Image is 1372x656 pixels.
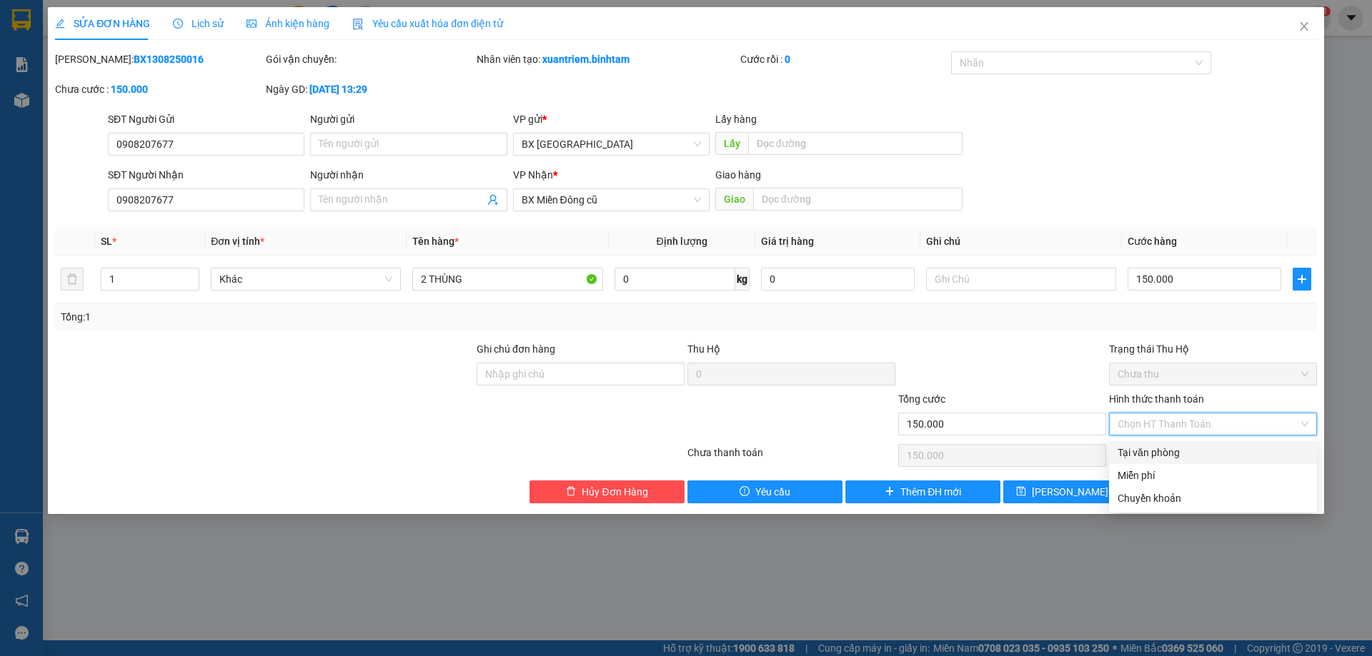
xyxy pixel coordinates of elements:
div: Người nhận [310,167,507,183]
div: Chưa thanh toán [686,445,897,470]
span: Đơn vị tính [211,236,264,247]
b: 0 [785,54,790,65]
button: delete [61,268,84,291]
span: Ảnh kiện hàng [247,18,329,29]
span: plus [885,486,895,498]
div: Tại văn phòng [1118,445,1308,460]
b: [DATE] 13:29 [309,84,367,95]
div: Chuyển khoản [1118,490,1308,506]
span: Cước hàng [1128,236,1177,247]
span: [PERSON_NAME] thay đổi [1032,484,1146,500]
span: kg [735,268,750,291]
div: Chưa cước : [55,81,263,97]
span: save [1016,486,1026,498]
span: picture [247,19,257,29]
button: plusThêm ĐH mới [845,480,1000,503]
span: Khác [219,268,392,290]
div: Miễn phí [1118,468,1308,483]
input: VD: Bàn, Ghế [412,268,602,291]
span: BX Quảng Ngãi [522,133,701,155]
div: Gói vận chuyển: [266,51,474,67]
button: Close [1284,7,1324,47]
span: VP Nhận [513,169,553,181]
span: Giao [715,188,753,211]
div: VP gửi [513,111,710,127]
span: SỬA ĐƠN HÀNG [55,18,150,29]
span: Lấy [715,132,748,155]
b: 150.000 [111,84,148,95]
input: Dọc đường [753,188,963,211]
label: Hình thức thanh toán [1109,393,1204,405]
div: SĐT Người Nhận [108,167,304,183]
span: BX Miền Đông cũ [522,189,701,211]
span: edit [55,19,65,29]
div: Người gửi [310,111,507,127]
button: exclamation-circleYêu cầu [687,480,842,503]
span: Giá trị hàng [761,236,814,247]
div: Nhân viên tạo: [477,51,737,67]
span: Giao hàng [715,169,761,181]
span: Chọn HT Thanh Toán [1118,413,1308,435]
span: Tổng cước [898,393,945,405]
div: Ngày GD: [266,81,474,97]
span: Thu Hộ [687,343,720,355]
th: Ghi chú [920,228,1122,256]
input: Ghi chú đơn hàng [477,363,685,385]
div: Cước rồi : [740,51,948,67]
span: Yêu cầu [755,484,790,500]
button: plus [1293,268,1311,291]
span: Lịch sử [173,18,224,29]
span: Yêu cầu xuất hóa đơn điện tử [352,18,503,29]
div: SĐT Người Gửi [108,111,304,127]
div: Trạng thái Thu Hộ [1109,341,1317,357]
input: Ghi Chú [926,268,1116,291]
span: exclamation-circle [740,486,750,498]
span: delete [566,486,576,498]
button: deleteHủy Đơn Hàng [530,480,685,503]
span: Lấy hàng [715,113,757,125]
span: SL [101,236,112,247]
span: close [1298,21,1310,32]
b: xuantriem.binhtam [542,54,630,65]
span: Thêm ĐH mới [900,484,961,500]
span: Hủy Đơn Hàng [582,484,647,500]
div: [PERSON_NAME]: [55,51,263,67]
span: user-add [487,194,499,206]
input: Dọc đường [748,132,963,155]
label: Ghi chú đơn hàng [477,343,555,355]
span: Tên hàng [412,236,459,247]
span: clock-circle [173,19,183,29]
span: Chưa thu [1118,363,1308,385]
img: icon [352,19,364,30]
span: plus [1293,273,1311,285]
b: BX1308250016 [134,54,204,65]
span: Định lượng [657,236,707,247]
div: Tổng: 1 [61,309,530,325]
button: save[PERSON_NAME] thay đổi [1003,480,1158,503]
